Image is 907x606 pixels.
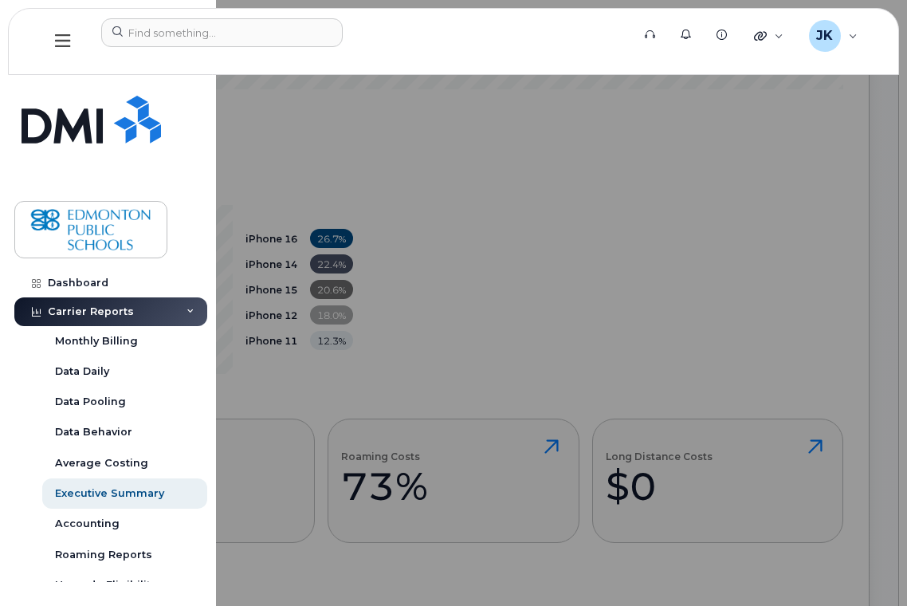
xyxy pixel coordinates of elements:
a: Executive Summary [42,478,207,509]
div: Jayson Kralkay [798,20,869,52]
div: Data Daily [55,364,109,379]
div: Average Costing [55,456,148,470]
div: Roaming Reports [55,548,152,562]
div: Data Pooling [55,395,126,409]
div: Monthly Billing [55,334,138,348]
div: Dashboard [48,277,108,289]
img: Simplex My-Serve [22,96,161,144]
div: Carrier Reports [48,305,134,318]
input: Find something... [101,18,343,47]
div: Executive Summary [55,486,164,501]
div: Data Behavior [55,425,132,439]
a: Edmonton Public School Boards [14,201,167,258]
div: Quicklinks [743,20,795,52]
span: JK [816,26,833,45]
a: Data Behavior [42,417,207,447]
a: Monthly Billing [42,326,207,356]
a: Data Daily [42,356,207,387]
a: Average Costing [42,448,207,478]
a: Dashboard [14,269,207,297]
div: Accounting [55,517,120,531]
a: Upgrade Eligibility [42,570,207,600]
a: Accounting [42,509,207,539]
a: Roaming Reports [42,540,207,570]
div: Upgrade Eligibility [55,578,156,592]
a: Data Pooling [42,387,207,417]
img: Edmonton Public School Boards [29,207,152,253]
